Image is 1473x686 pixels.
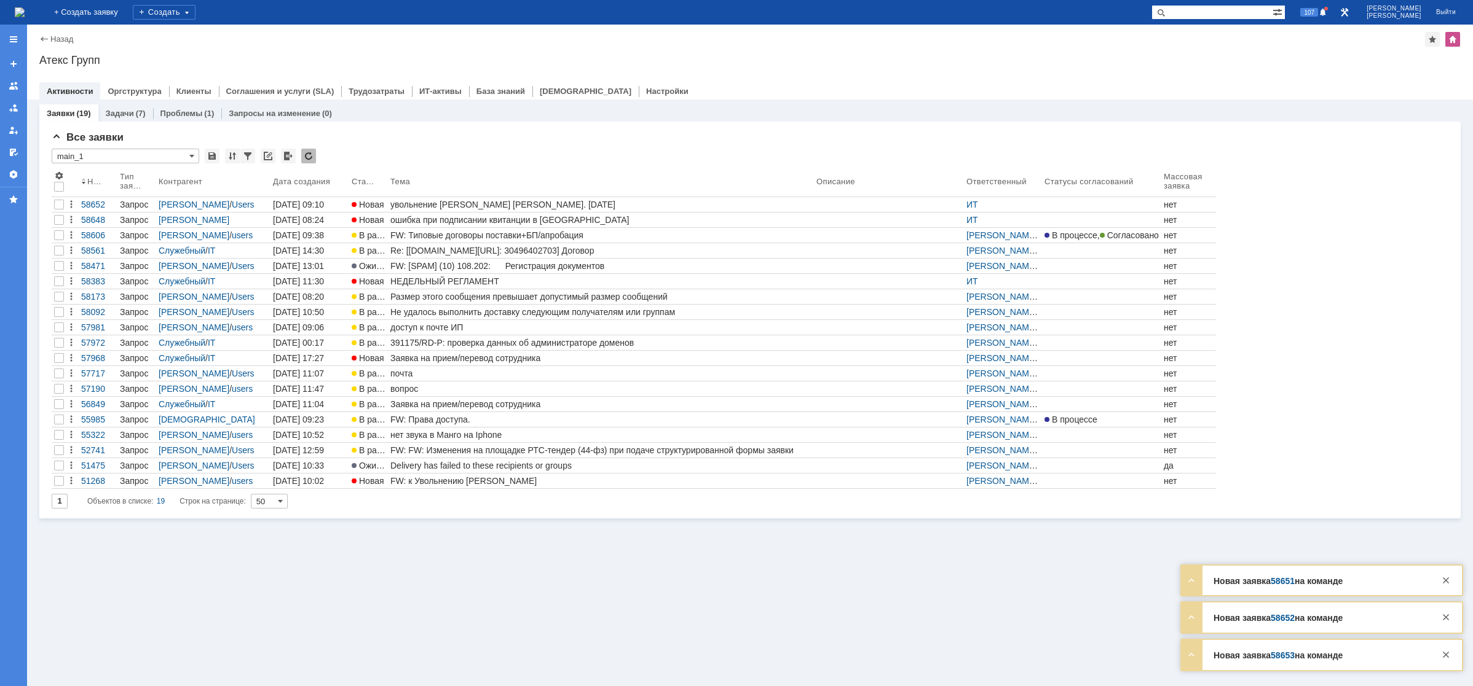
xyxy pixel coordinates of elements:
a: увольнение [PERSON_NAME] [PERSON_NAME]. [DATE] [388,197,814,212]
a: 57981 [79,320,117,335]
a: В работе [349,443,388,458]
div: Номер [87,177,105,186]
div: нет [1164,307,1214,317]
a: users [232,430,253,440]
a: 58471 [79,259,117,273]
span: В работе [352,368,395,378]
a: 55322 [79,427,117,442]
a: В процессе [1042,412,1161,427]
div: нет [1164,246,1214,255]
div: нет звука в Манго на Iphone [390,430,812,440]
a: В работе [349,320,388,335]
div: увольнение [PERSON_NAME] [PERSON_NAME]. [DATE] [390,200,812,209]
a: В процессе,Согласовано [1042,228,1161,243]
a: [DATE] 09:10 [271,197,349,212]
div: нет [1164,200,1214,209]
a: Запрос на обслуживание [117,197,156,212]
a: 56849 [79,397,117,411]
a: Заявки на командах [4,76,23,96]
a: Перейти в интерфейс администратора [1337,5,1352,20]
div: Создать [133,5,195,20]
a: [DATE] 10:50 [271,305,349,319]
a: нет [1161,320,1216,335]
a: [PERSON_NAME] [966,399,1038,409]
a: В работе [349,335,388,350]
div: нет [1164,384,1214,394]
div: Массовая заявка [1164,172,1204,190]
div: Размер этого сообщения превышает допустимый размер сообщений [390,292,812,302]
div: Запрос на обслуживание [120,368,154,378]
div: [DATE] 11:30 [273,276,324,286]
a: В работе [349,289,388,304]
div: нет [1164,338,1214,348]
div: [DATE] 14:30 [273,246,324,255]
a: нет [1161,274,1216,289]
a: ИТ-активы [419,87,462,96]
span: Новая [352,353,384,363]
div: нет [1164,215,1214,225]
div: 58092 [81,307,115,317]
div: Запрос на обслуживание [120,215,154,225]
span: В работе [352,399,395,409]
a: [PERSON_NAME] [966,353,1038,363]
a: ИТ [966,215,978,225]
div: Заявка на прием/перевод сотрудника [390,399,812,409]
a: [DATE] 10:52 [271,427,349,442]
div: почта [390,368,812,378]
a: Запрос на обслуживание [117,274,156,289]
a: Мои заявки [4,120,23,140]
a: В работе [349,412,388,427]
div: Тема [390,177,411,186]
div: Запрос на обслуживание [120,384,154,394]
a: [DEMOGRAPHIC_DATA][PERSON_NAME] [159,415,255,434]
a: Запрос на обслуживание [117,305,156,319]
a: нет [1161,335,1216,350]
div: доступ к почте ИП [390,322,812,332]
div: 57972 [81,338,115,348]
a: 58652 [79,197,117,212]
div: Запрос на обслуживание [120,200,154,209]
a: Служебный [159,276,205,286]
a: Запрос на обслуживание [117,351,156,365]
div: 57717 [81,368,115,378]
a: В работе [349,243,388,258]
a: Служебный [159,338,205,348]
a: Запрос на обслуживание [117,228,156,243]
a: [PERSON_NAME] [966,322,1038,332]
div: 57968 [81,353,115,363]
div: нет [1164,292,1214,302]
a: 391175/RD-P: проверка данных об администраторе доменов [388,335,814,350]
a: [PERSON_NAME] [966,368,1038,378]
a: 57972 [79,335,117,350]
div: Сортировка... [225,149,240,163]
div: [DATE] 11:07 [273,368,324,378]
span: В работе [352,322,395,332]
a: 58561 [79,243,117,258]
a: Заявка на прием/перевод сотрудника [388,351,814,365]
a: [PERSON_NAME] [159,430,229,440]
a: Users [232,200,255,209]
span: Новая [352,276,384,286]
a: Запрос на обслуживание [117,243,156,258]
div: нет [1164,261,1214,271]
a: В работе [349,228,388,243]
span: [PERSON_NAME] [1367,12,1421,20]
div: 58383 [81,276,115,286]
a: Запрос на обслуживание [117,259,156,273]
a: [DATE] 11:47 [271,381,349,396]
a: Запрос на обслуживание [117,320,156,335]
a: Заявка на прием/перевод сотрудника [388,397,814,411]
a: Служебный [159,246,205,255]
a: 58383 [79,274,117,289]
span: В процессе [1045,415,1097,424]
a: ИТ [966,276,978,286]
a: Запрос на обслуживание [117,412,156,427]
a: В работе [349,427,388,442]
a: [DATE] 13:01 [271,259,349,273]
span: В работе [352,338,395,348]
a: нет [1161,228,1216,243]
a: [DATE] 09:38 [271,228,349,243]
div: [DATE] 00:17 [273,338,324,348]
a: [DATE] 08:24 [271,212,349,227]
span: Новая [352,200,384,209]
